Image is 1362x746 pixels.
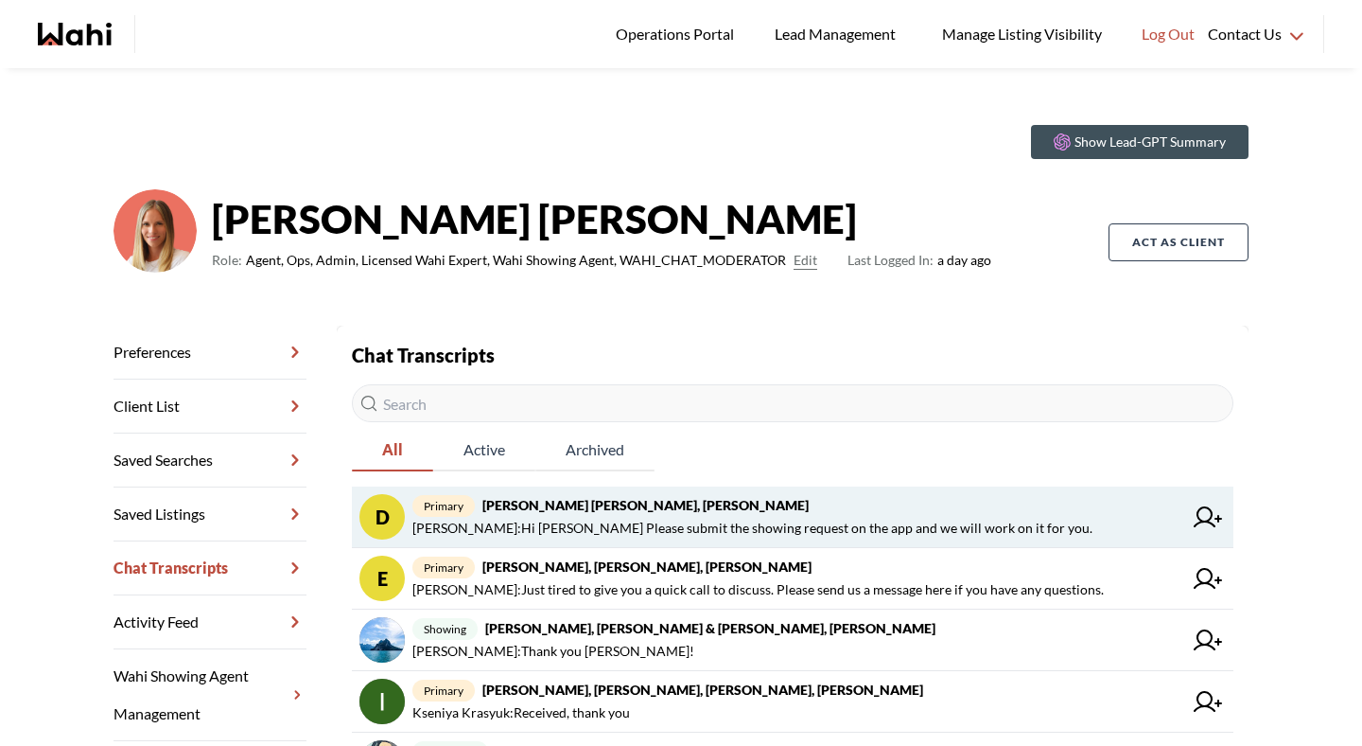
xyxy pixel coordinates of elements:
a: Saved Searches [113,434,306,488]
img: chat avatar [359,617,405,663]
button: Act as Client [1109,223,1248,261]
input: Search [352,384,1233,422]
a: Wahi homepage [38,23,112,45]
span: Manage Listing Visibility [936,22,1108,46]
div: D [359,494,405,540]
span: primary [412,680,475,702]
a: Chat Transcripts [113,542,306,595]
strong: [PERSON_NAME], [PERSON_NAME], [PERSON_NAME], [PERSON_NAME] [482,682,923,698]
button: Active [433,430,535,471]
span: All [352,430,433,470]
span: Role: [212,249,242,272]
span: Operations Portal [616,22,741,46]
span: [PERSON_NAME] : Just tired to give you a quick call to discuss. Please send us a message here if ... [412,578,1104,601]
p: Show Lead-GPT Summary [1074,133,1226,151]
strong: Chat Transcripts [352,344,495,366]
button: Edit [794,249,817,272]
strong: [PERSON_NAME], [PERSON_NAME], [PERSON_NAME] [482,559,812,575]
a: Wahi Showing Agent Management [113,649,306,741]
button: Archived [535,430,655,471]
a: Preferences [113,326,306,380]
span: [PERSON_NAME] : Thank you [PERSON_NAME]! [412,640,694,663]
span: Kseniya Krasyuk : Received, thank you [412,702,630,724]
a: Activity Feed [113,595,306,649]
button: All [352,430,433,471]
span: Active [433,430,535,470]
span: Log Out [1142,22,1195,46]
span: primary [412,495,475,517]
span: primary [412,557,475,578]
a: Saved Listings [113,488,306,542]
img: chat avatar [359,679,405,724]
span: Lead Management [775,22,902,46]
a: primary[PERSON_NAME], [PERSON_NAME], [PERSON_NAME], [PERSON_NAME]Kseniya Krasyuk:Received, thank you [352,671,1233,733]
strong: [PERSON_NAME], [PERSON_NAME] & [PERSON_NAME], [PERSON_NAME] [485,620,935,636]
span: a day ago [847,249,991,272]
img: 0f07b375cde2b3f9.png [113,189,197,273]
a: showing[PERSON_NAME], [PERSON_NAME] & [PERSON_NAME], [PERSON_NAME][PERSON_NAME]:Thank you [PERSON... [352,610,1233,671]
strong: [PERSON_NAME] [PERSON_NAME], [PERSON_NAME] [482,497,809,513]
span: Archived [535,430,655,470]
a: Client List [113,380,306,434]
button: Show Lead-GPT Summary [1031,125,1248,159]
a: Dprimary[PERSON_NAME] [PERSON_NAME], [PERSON_NAME][PERSON_NAME]:Hi [PERSON_NAME] Please submit th... [352,487,1233,548]
a: Eprimary[PERSON_NAME], [PERSON_NAME], [PERSON_NAME][PERSON_NAME]:Just tired to give you a quick c... [352,548,1233,610]
div: E [359,556,405,601]
span: [PERSON_NAME] : Hi [PERSON_NAME] Please submit the showing request on the app and we will work on... [412,517,1092,540]
span: showing [412,618,478,640]
strong: [PERSON_NAME] [PERSON_NAME] [212,190,991,247]
span: Last Logged In: [847,252,934,268]
span: Agent, Ops, Admin, Licensed Wahi Expert, Wahi Showing Agent, WAHI_CHAT_MODERATOR [246,249,786,272]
